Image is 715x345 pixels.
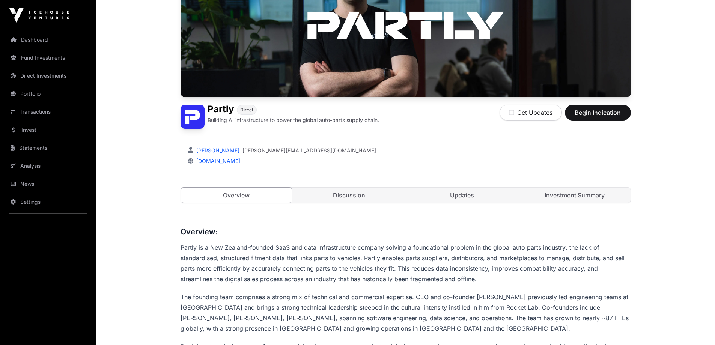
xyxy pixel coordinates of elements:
button: Get Updates [500,105,562,121]
a: Transactions [6,104,90,120]
a: Fund Investments [6,50,90,66]
a: Statements [6,140,90,156]
a: Dashboard [6,32,90,48]
a: Direct Investments [6,68,90,84]
h3: Overview: [181,226,631,238]
a: Overview [181,187,293,203]
a: Invest [6,122,90,138]
img: Partly [181,105,205,129]
a: [PERSON_NAME] [195,147,239,154]
a: Begin Indication [565,112,631,120]
a: Investment Summary [519,188,631,203]
nav: Tabs [181,188,631,203]
iframe: Chat Widget [677,309,715,345]
button: Begin Indication [565,105,631,121]
a: Analysis [6,158,90,174]
img: Icehouse Ventures Logo [9,8,69,23]
a: [DOMAIN_NAME] [193,158,240,164]
a: Portfolio [6,86,90,102]
p: Partly is a New Zealand-founded SaaS and data infrastructure company solving a foundational probl... [181,242,631,284]
p: The founding team comprises a strong mix of technical and commercial expertise. CEO and co-founde... [181,292,631,334]
p: Building AI infrastructure to power the global auto-parts supply chain. [208,116,379,124]
span: Begin Indication [574,108,622,117]
a: [PERSON_NAME][EMAIL_ADDRESS][DOMAIN_NAME] [242,147,376,154]
a: Settings [6,194,90,210]
h1: Partly [208,105,234,115]
a: Discussion [294,188,405,203]
a: News [6,176,90,192]
a: Updates [406,188,518,203]
span: Direct [240,107,253,113]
